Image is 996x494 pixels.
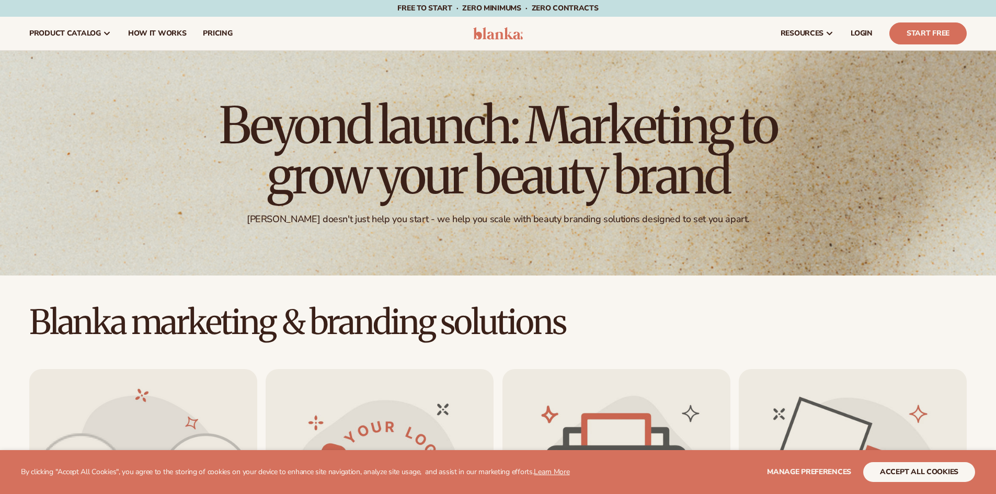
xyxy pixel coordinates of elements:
[767,467,851,477] span: Manage preferences
[128,29,187,38] span: How It Works
[29,29,101,38] span: product catalog
[863,462,975,482] button: accept all cookies
[203,29,232,38] span: pricing
[247,213,749,225] div: [PERSON_NAME] doesn't just help you start - we help you scale with beauty branding solutions desi...
[851,29,873,38] span: LOGIN
[397,3,598,13] span: Free to start · ZERO minimums · ZERO contracts
[21,468,570,477] p: By clicking "Accept All Cookies", you agree to the storing of cookies on your device to enhance s...
[772,17,842,50] a: resources
[473,27,523,40] img: logo
[194,17,241,50] a: pricing
[889,22,967,44] a: Start Free
[842,17,881,50] a: LOGIN
[534,467,569,477] a: Learn More
[21,17,120,50] a: product catalog
[781,29,823,38] span: resources
[120,17,195,50] a: How It Works
[767,462,851,482] button: Manage preferences
[211,100,786,201] h1: Beyond launch: Marketing to grow your beauty brand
